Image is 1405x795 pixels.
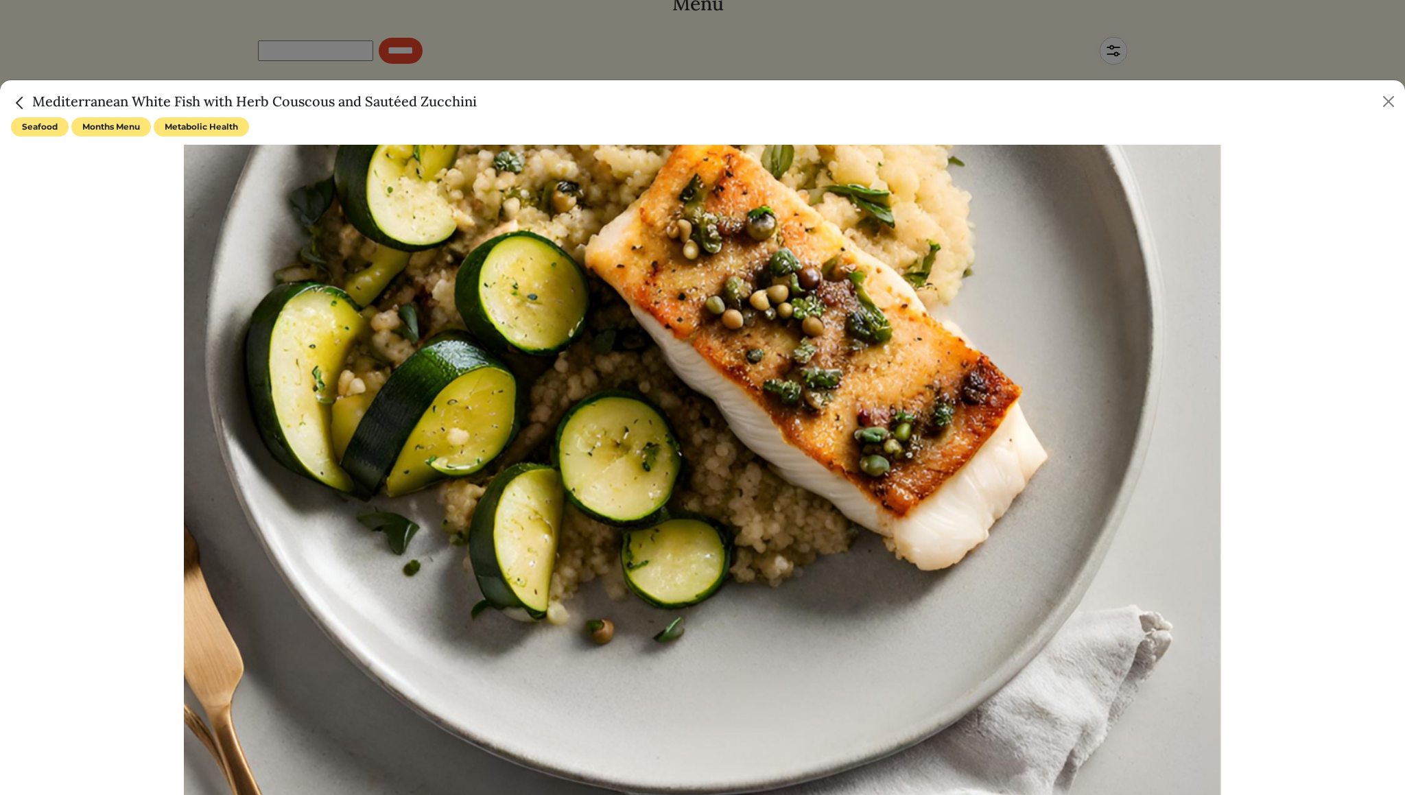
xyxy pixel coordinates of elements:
[71,117,151,137] span: Months Menu
[1378,91,1400,112] button: Close
[11,93,32,110] a: Close
[11,117,69,137] span: Seafood
[11,91,477,112] h5: Mediterranean White Fish with Herb Couscous and Sautéed Zucchini
[154,117,249,137] span: Metabolic Health
[11,94,29,112] img: back_caret-0738dc900bf9763b5e5a40894073b948e17d9601fd527fca9689b06ce300169f.svg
